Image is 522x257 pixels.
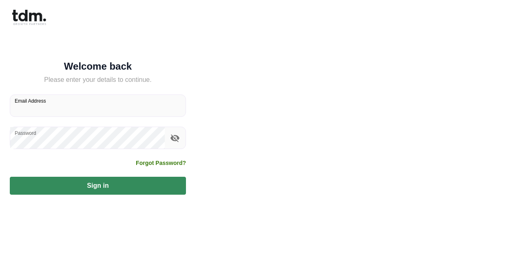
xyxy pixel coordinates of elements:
label: Password [15,130,36,136]
h5: Please enter your details to continue. [10,75,186,85]
label: Email Address [15,97,46,104]
button: Sign in [10,177,186,195]
a: Forgot Password? [136,159,186,167]
button: toggle password visibility [168,131,182,145]
h5: Welcome back [10,62,186,70]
